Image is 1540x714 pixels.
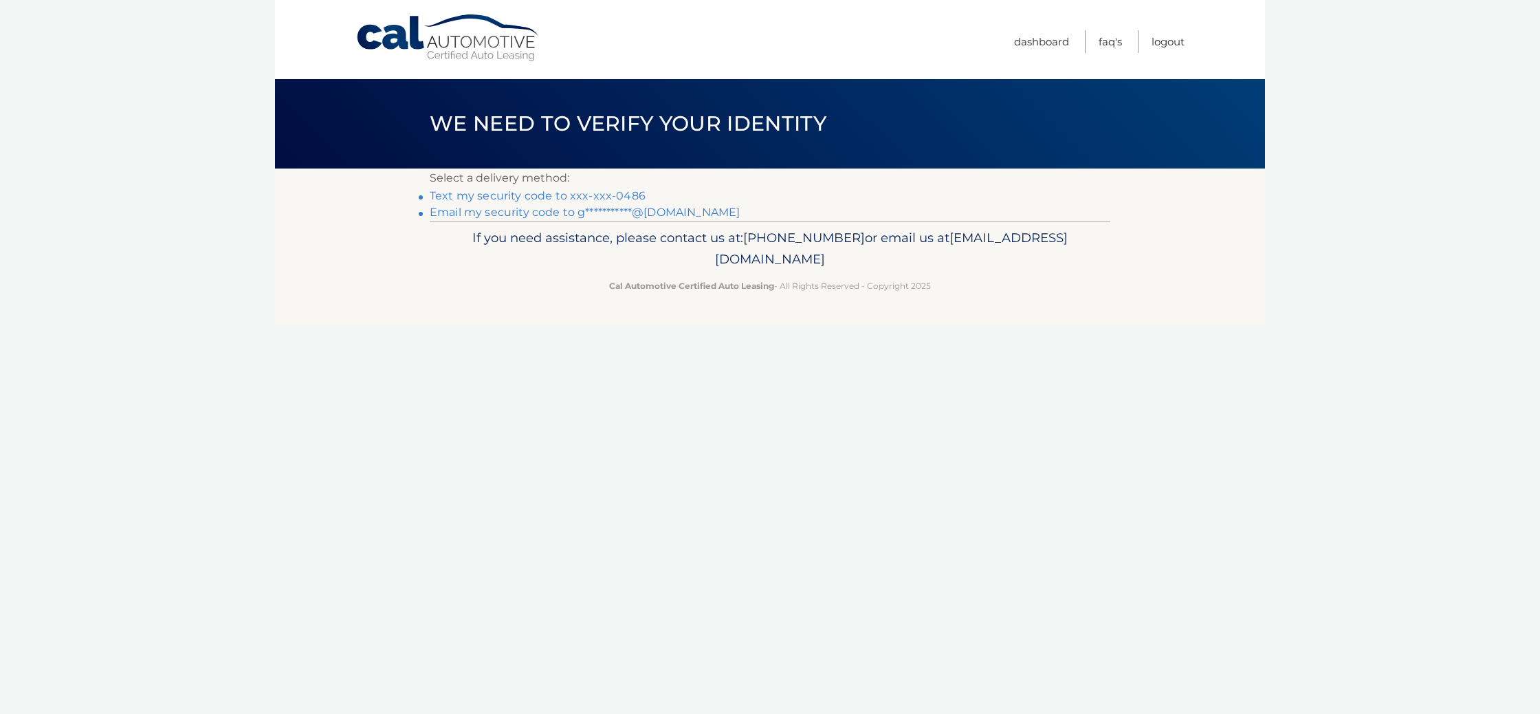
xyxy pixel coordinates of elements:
[430,189,646,202] a: Text my security code to xxx-xxx-0486
[1099,30,1122,53] a: FAQ's
[1014,30,1069,53] a: Dashboard
[439,227,1101,271] p: If you need assistance, please contact us at: or email us at
[609,281,774,291] strong: Cal Automotive Certified Auto Leasing
[743,230,865,246] span: [PHONE_NUMBER]
[355,14,541,63] a: Cal Automotive
[439,279,1101,293] p: - All Rights Reserved - Copyright 2025
[430,111,826,136] span: We need to verify your identity
[430,169,1110,188] p: Select a delivery method:
[1152,30,1185,53] a: Logout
